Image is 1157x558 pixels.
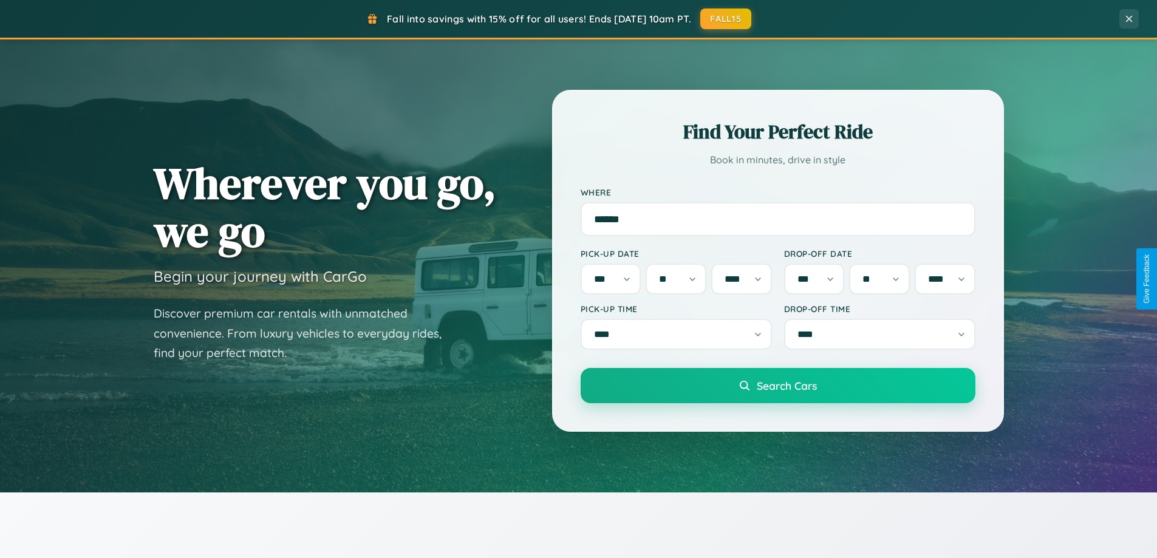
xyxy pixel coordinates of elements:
[700,9,751,29] button: FALL15
[387,13,691,25] span: Fall into savings with 15% off for all users! Ends [DATE] 10am PT.
[757,379,817,392] span: Search Cars
[784,304,975,314] label: Drop-off Time
[154,304,457,363] p: Discover premium car rentals with unmatched convenience. From luxury vehicles to everyday rides, ...
[154,267,367,285] h3: Begin your journey with CarGo
[581,368,975,403] button: Search Cars
[1142,254,1151,304] div: Give Feedback
[154,159,496,255] h1: Wherever you go, we go
[581,187,975,197] label: Where
[581,304,772,314] label: Pick-up Time
[784,248,975,259] label: Drop-off Date
[581,118,975,145] h2: Find Your Perfect Ride
[581,248,772,259] label: Pick-up Date
[581,151,975,169] p: Book in minutes, drive in style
